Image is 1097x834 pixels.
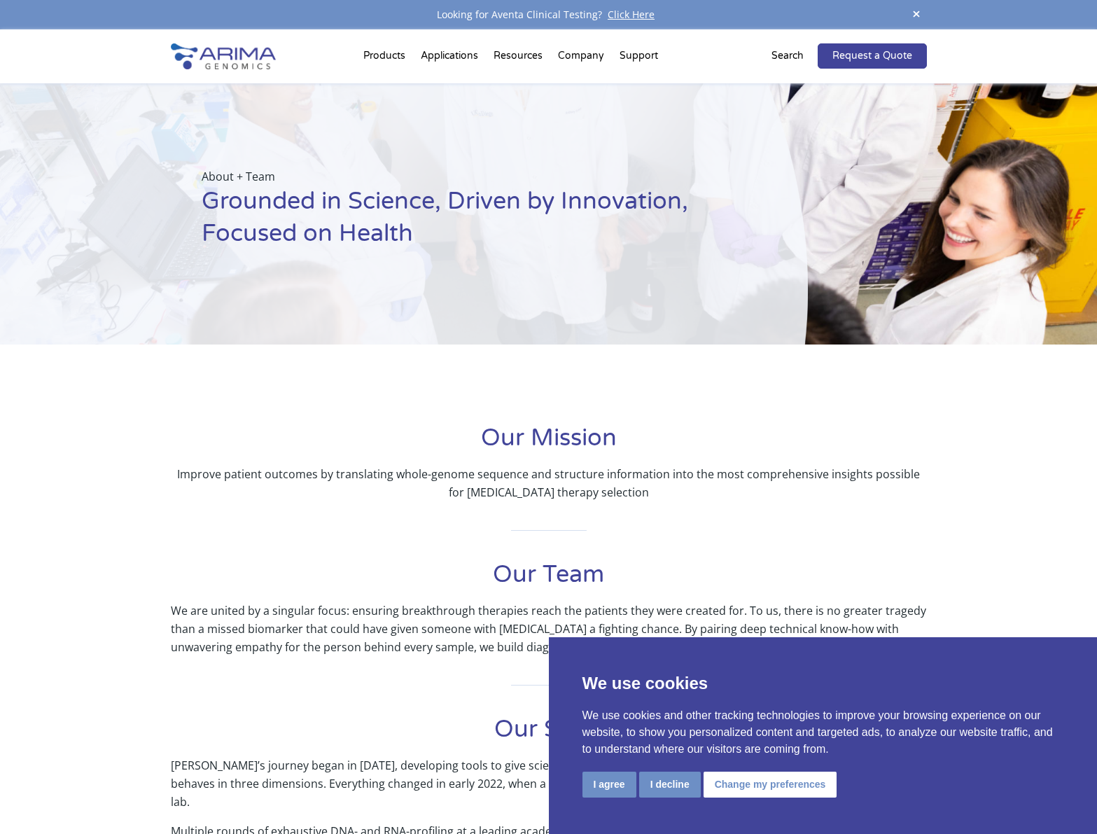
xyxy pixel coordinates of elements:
[202,186,737,260] h1: Grounded in Science, Driven by Innovation, Focused on Health
[818,43,927,69] a: Request a Quote
[771,47,804,65] p: Search
[171,756,927,822] p: [PERSON_NAME]’s journey began in [DATE], developing tools to give scientists an unprecedented win...
[639,772,701,798] button: I decline
[171,714,927,756] h1: Our Story
[704,772,837,798] button: Change my preferences
[171,6,927,24] div: Looking for Aventa Clinical Testing?
[171,422,927,465] h1: Our Mission
[171,43,276,69] img: Arima-Genomics-logo
[582,671,1064,696] p: We use cookies
[171,602,927,656] p: We are united by a singular focus: ensuring breakthrough therapies reach the patients they were c...
[582,772,636,798] button: I agree
[602,8,660,21] a: Click Here
[202,167,737,186] p: About + Team
[582,707,1064,758] p: We use cookies and other tracking technologies to improve your browsing experience on our website...
[171,559,927,602] h1: Our Team
[171,465,927,501] p: Improve patient outcomes by translating whole-genome sequence and structure information into the ...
